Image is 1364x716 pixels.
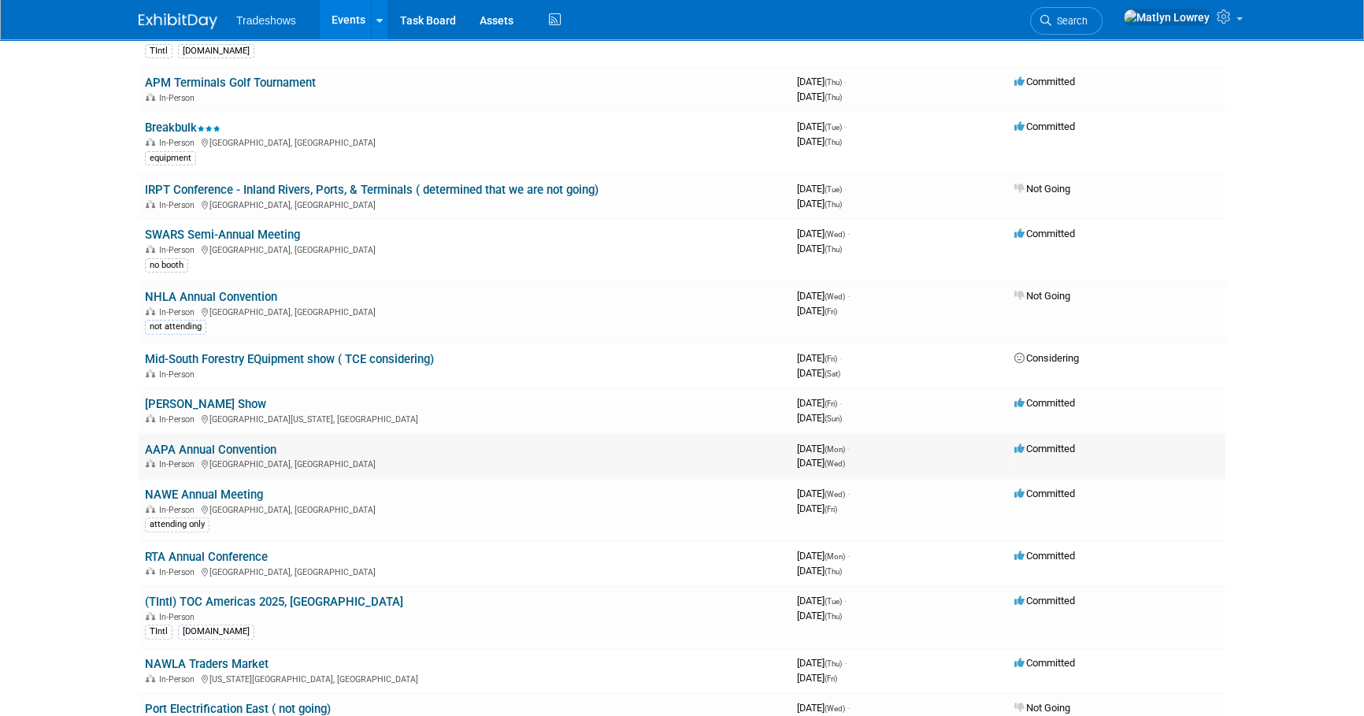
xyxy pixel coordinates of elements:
[145,702,331,716] a: Port Electrification East ( not going)
[797,397,842,409] span: [DATE]
[1014,76,1075,87] span: Committed
[797,657,847,669] span: [DATE]
[146,459,155,467] img: In-Person Event
[825,704,845,713] span: (Wed)
[844,121,847,132] span: -
[1030,7,1103,35] a: Search
[1123,9,1210,26] img: Matlyn Lowrey
[825,505,837,514] span: (Fri)
[145,135,784,148] div: [GEOGRAPHIC_DATA], [GEOGRAPHIC_DATA]
[847,488,850,499] span: -
[145,151,196,165] div: equipment
[159,505,199,515] span: In-Person
[178,44,254,58] div: [DOMAIN_NAME]
[159,674,199,684] span: In-Person
[825,354,837,363] span: (Fri)
[825,490,845,499] span: (Wed)
[146,612,155,620] img: In-Person Event
[825,567,842,576] span: (Thu)
[797,672,837,684] span: [DATE]
[1014,121,1075,132] span: Committed
[797,290,850,302] span: [DATE]
[797,565,842,577] span: [DATE]
[825,552,845,561] span: (Mon)
[844,657,847,669] span: -
[797,503,837,514] span: [DATE]
[825,659,842,668] span: (Thu)
[145,243,784,255] div: [GEOGRAPHIC_DATA], [GEOGRAPHIC_DATA]
[145,443,276,457] a: AAPA Annual Convention
[825,597,842,606] span: (Tue)
[825,200,842,209] span: (Thu)
[797,76,847,87] span: [DATE]
[159,200,199,210] span: In-Person
[825,459,845,468] span: (Wed)
[825,674,837,683] span: (Fri)
[145,672,784,684] div: [US_STATE][GEOGRAPHIC_DATA], [GEOGRAPHIC_DATA]
[145,397,266,411] a: [PERSON_NAME] Show
[146,674,155,682] img: In-Person Event
[797,121,847,132] span: [DATE]
[159,93,199,103] span: In-Person
[797,367,840,379] span: [DATE]
[797,610,842,621] span: [DATE]
[145,290,277,304] a: NHLA Annual Convention
[825,185,842,194] span: (Tue)
[146,93,155,101] img: In-Person Event
[1014,702,1070,714] span: Not Going
[1014,352,1079,364] span: Considering
[1014,183,1070,195] span: Not Going
[145,457,784,469] div: [GEOGRAPHIC_DATA], [GEOGRAPHIC_DATA]
[825,369,840,378] span: (Sat)
[145,488,263,502] a: NAWE Annual Meeting
[1051,15,1088,27] span: Search
[1014,397,1075,409] span: Committed
[145,503,784,515] div: [GEOGRAPHIC_DATA], [GEOGRAPHIC_DATA]
[797,412,842,424] span: [DATE]
[847,228,850,239] span: -
[840,352,842,364] span: -
[145,625,172,639] div: TIntl
[797,183,847,195] span: [DATE]
[1014,443,1075,454] span: Committed
[159,138,199,148] span: In-Person
[844,595,847,607] span: -
[1014,290,1070,302] span: Not Going
[159,369,199,380] span: In-Person
[146,505,155,513] img: In-Person Event
[825,445,845,454] span: (Mon)
[797,550,850,562] span: [DATE]
[797,91,842,102] span: [DATE]
[797,457,845,469] span: [DATE]
[145,44,172,58] div: TIntl
[159,567,199,577] span: In-Person
[797,443,850,454] span: [DATE]
[145,518,209,532] div: attending only
[797,135,842,147] span: [DATE]
[145,657,269,671] a: NAWLA Traders Market
[1014,657,1075,669] span: Committed
[825,245,842,254] span: (Thu)
[145,228,300,242] a: SWARS Semi-Annual Meeting
[825,612,842,621] span: (Thu)
[139,13,217,29] img: ExhibitDay
[840,397,842,409] span: -
[146,369,155,377] img: In-Person Event
[825,78,842,87] span: (Thu)
[847,550,850,562] span: -
[145,412,784,425] div: [GEOGRAPHIC_DATA][US_STATE], [GEOGRAPHIC_DATA]
[847,443,850,454] span: -
[797,198,842,210] span: [DATE]
[145,305,784,317] div: [GEOGRAPHIC_DATA], [GEOGRAPHIC_DATA]
[145,183,599,197] a: IRPT Conference - Inland Rivers, Ports, & Terminals ( determined that we are not going)
[145,121,221,135] a: Breakbulk
[145,565,784,577] div: [GEOGRAPHIC_DATA], [GEOGRAPHIC_DATA]
[844,183,847,195] span: -
[159,245,199,255] span: In-Person
[825,123,842,132] span: (Tue)
[178,625,254,639] div: [DOMAIN_NAME]
[844,76,847,87] span: -
[825,414,842,423] span: (Sun)
[159,612,199,622] span: In-Person
[145,320,206,334] div: not attending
